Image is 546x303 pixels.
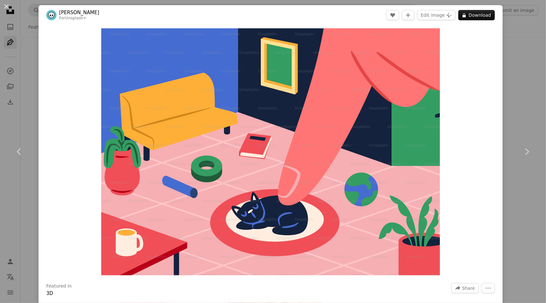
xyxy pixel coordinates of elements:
a: [PERSON_NAME] [59,9,99,16]
a: Next [507,121,546,183]
button: Share this image [451,283,479,293]
div: For [59,16,99,21]
button: Zoom in on this image [101,28,440,275]
a: 3D [46,290,53,296]
h3: Featured in [46,283,72,289]
button: More Actions [481,283,495,293]
img: A finger pokes a black cat on a rug. [101,28,440,275]
span: Share [462,283,475,293]
button: Download [458,10,495,20]
button: Like [386,10,399,20]
button: Edit image [417,10,456,20]
a: Unsplash+ [65,16,86,20]
button: Add to Collection [402,10,415,20]
img: Go to Imhaf Maulana's profile [46,10,57,20]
